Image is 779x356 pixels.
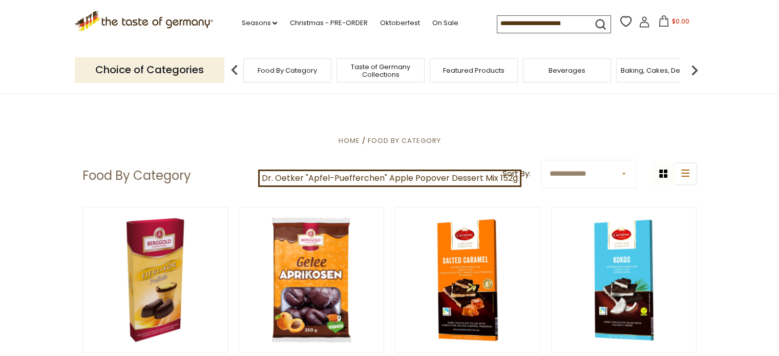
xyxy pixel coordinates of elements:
[340,63,422,78] a: Taste of Germany Collections
[82,168,191,183] h1: Food By Category
[380,17,419,29] a: Oktoberfest
[502,167,531,180] label: Sort By:
[432,17,458,29] a: On Sale
[671,17,689,26] span: $0.00
[224,60,245,80] img: previous arrow
[652,15,696,31] button: $0.00
[621,67,700,74] a: Baking, Cakes, Desserts
[75,57,224,82] p: Choice of Categories
[368,136,441,145] a: Food By Category
[549,67,585,74] a: Beverages
[338,136,360,145] a: Home
[241,17,277,29] a: Seasons
[443,67,504,74] a: Featured Products
[258,170,521,187] a: Dr. Oetker "Apfel-Puefferchen" Apple Popover Dessert Mix 152g
[289,17,367,29] a: Christmas - PRE-ORDER
[258,67,317,74] a: Food By Category
[83,207,228,352] img: Berggold Eggnog Liquor Pralines, 100g
[552,207,697,352] img: Carstens Luebecker Dark Chocolate and Coconut, 4.9 oz
[239,207,384,352] img: Berggold Chocolate Apricot Jelly Pralines, 300g
[395,207,540,352] img: Carstens Luebecker Marzipan Bars with Dark Chocolate and Salted Caramel, 4.9 oz
[684,60,705,80] img: next arrow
